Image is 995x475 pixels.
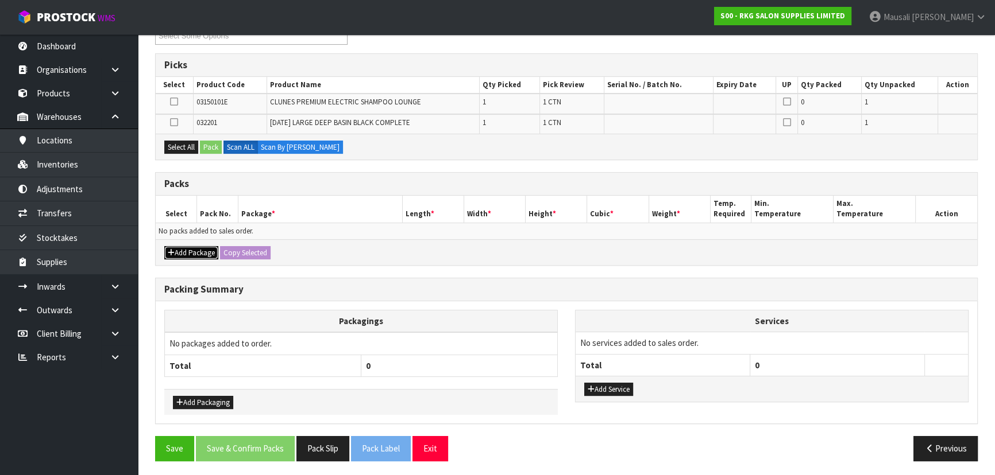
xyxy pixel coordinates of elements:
[193,77,267,94] th: Product Code
[37,10,95,25] span: ProStock
[776,77,798,94] th: UP
[751,196,834,223] th: Min. Temperature
[576,354,750,376] th: Total
[604,77,713,94] th: Serial No. / Batch No.
[98,13,115,24] small: WMS
[200,141,222,154] button: Pack
[755,360,759,371] span: 0
[351,436,411,461] button: Pack Label
[223,141,258,154] label: Scan ALL
[576,332,968,354] td: No services added to sales order.
[938,77,977,94] th: Action
[164,284,969,295] h3: Packing Summary
[916,196,977,223] th: Action
[196,97,228,107] span: 03150101E
[412,436,448,461] button: Exit
[164,60,969,71] h3: Picks
[257,141,343,154] label: Scan By [PERSON_NAME]
[543,118,561,127] span: 1 CTN
[165,355,361,376] th: Total
[526,196,587,223] th: Height
[798,77,862,94] th: Qty Packed
[912,11,974,22] span: [PERSON_NAME]
[587,196,649,223] th: Cubic
[155,436,194,461] button: Save
[801,97,804,107] span: 0
[17,10,32,24] img: cube-alt.png
[296,436,349,461] button: Pack Slip
[270,97,421,107] span: CLUNES PREMIUM ELECTRIC SHAMPOO LOUNGE
[539,77,604,94] th: Pick Review
[164,178,969,189] h3: Packs
[156,77,193,94] th: Select
[165,310,558,333] th: Packagings
[834,196,916,223] th: Max. Temperature
[156,223,977,239] td: No packs added to sales order.
[164,246,218,260] button: Add Package
[720,11,845,21] strong: S00 - RKG SALON SUPPLIES LIMITED
[238,196,402,223] th: Package
[543,97,561,107] span: 1 CTN
[884,11,910,22] span: Mausali
[197,196,238,223] th: Pack No.
[861,77,938,94] th: Qty Unpacked
[156,196,197,223] th: Select
[479,77,539,94] th: Qty Picked
[165,332,558,355] td: No packages added to order.
[267,77,480,94] th: Product Name
[801,118,804,127] span: 0
[173,396,233,410] button: Add Packaging
[714,77,776,94] th: Expiry Date
[196,118,217,127] span: 032201
[913,436,978,461] button: Previous
[576,310,968,332] th: Services
[164,141,198,154] button: Select All
[366,360,371,371] span: 0
[483,118,486,127] span: 1
[865,97,868,107] span: 1
[155,3,978,470] span: Pack
[649,196,710,223] th: Weight
[865,118,868,127] span: 1
[270,118,410,127] span: [DATE] LARGE DEEP BASIN BLACK COMPLETE
[584,383,633,396] button: Add Service
[402,196,464,223] th: Length
[196,436,295,461] button: Save & Confirm Packs
[464,196,525,223] th: Width
[483,97,486,107] span: 1
[220,246,271,260] button: Copy Selected
[714,7,851,25] a: S00 - RKG SALON SUPPLIES LIMITED
[710,196,751,223] th: Temp. Required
